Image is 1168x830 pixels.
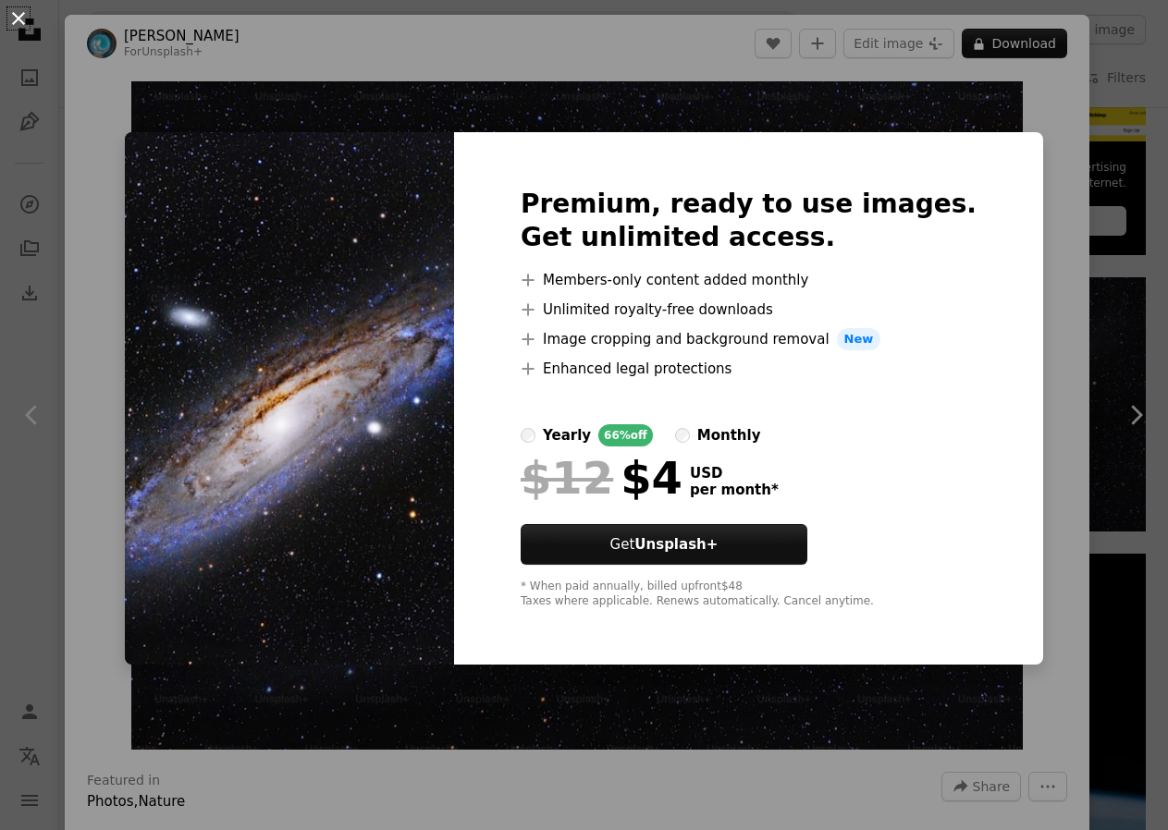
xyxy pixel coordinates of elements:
li: Unlimited royalty-free downloads [521,299,977,321]
span: New [837,328,881,350]
input: monthly [675,428,690,443]
span: $12 [521,454,613,502]
span: USD [690,465,779,482]
div: yearly [543,424,591,446]
li: Enhanced legal protections [521,358,977,380]
input: yearly66%off [521,428,535,443]
strong: Unsplash+ [634,536,718,553]
span: per month * [690,482,779,498]
li: Image cropping and background removal [521,328,977,350]
li: Members-only content added monthly [521,269,977,291]
div: 66% off [598,424,653,446]
div: $4 [521,454,682,502]
button: GetUnsplash+ [521,524,807,565]
div: * When paid annually, billed upfront $48 Taxes where applicable. Renews automatically. Cancel any... [521,580,977,609]
div: monthly [697,424,761,446]
img: premium_photo-1669839137069-4166d6ea11f4 [125,132,454,665]
h2: Premium, ready to use images. Get unlimited access. [521,188,977,254]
